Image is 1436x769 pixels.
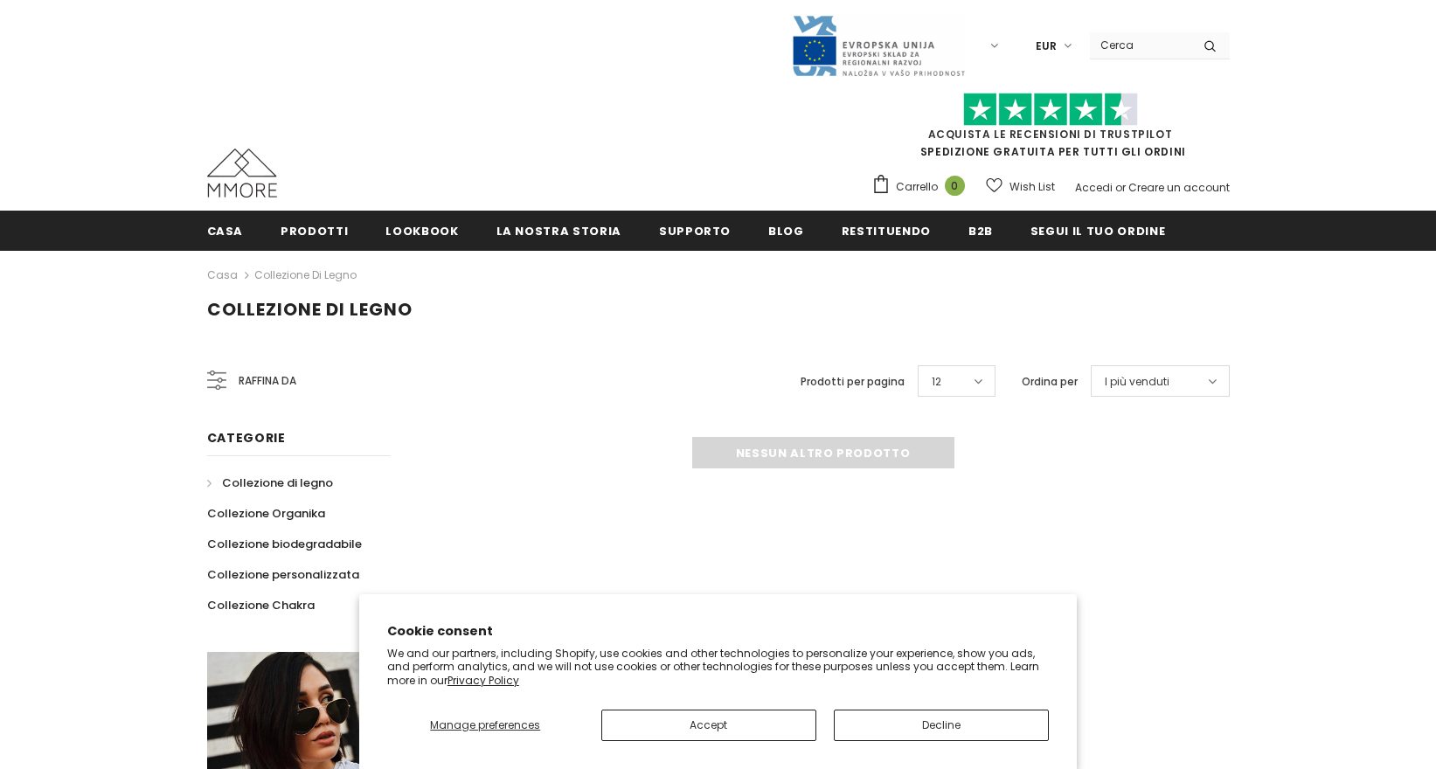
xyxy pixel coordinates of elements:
[968,223,993,239] span: B2B
[986,171,1055,202] a: Wish List
[281,223,348,239] span: Prodotti
[1075,180,1113,195] a: Accedi
[896,178,938,196] span: Carrello
[791,14,966,78] img: Javni Razpis
[871,100,1230,159] span: SPEDIZIONE GRATUITA PER TUTTI GLI ORDINI
[387,710,584,741] button: Manage preferences
[281,211,348,250] a: Prodotti
[601,710,816,741] button: Accept
[842,223,931,239] span: Restituendo
[207,223,244,239] span: Casa
[1009,178,1055,196] span: Wish List
[207,468,333,498] a: Collezione di legno
[207,559,359,590] a: Collezione personalizzata
[207,265,238,286] a: Casa
[871,174,974,200] a: Carrello 0
[1128,180,1230,195] a: Creare un account
[387,622,1050,641] h2: Cookie consent
[207,211,244,250] a: Casa
[385,223,458,239] span: Lookbook
[768,223,804,239] span: Blog
[207,566,359,583] span: Collezione personalizzata
[447,673,519,688] a: Privacy Policy
[207,429,286,447] span: Categorie
[385,211,458,250] a: Lookbook
[1090,32,1190,58] input: Search Site
[207,590,315,620] a: Collezione Chakra
[207,529,362,559] a: Collezione biodegradabile
[1105,373,1169,391] span: I più venduti
[207,505,325,522] span: Collezione Organika
[387,647,1050,688] p: We and our partners, including Shopify, use cookies and other technologies to personalize your ex...
[659,211,731,250] a: supporto
[659,223,731,239] span: supporto
[430,717,540,732] span: Manage preferences
[842,211,931,250] a: Restituendo
[207,297,413,322] span: Collezione di legno
[207,498,325,529] a: Collezione Organika
[928,127,1173,142] a: Acquista le recensioni di TrustPilot
[1022,373,1078,391] label: Ordina per
[963,93,1138,127] img: Fidati di Pilot Stars
[222,475,333,491] span: Collezione di legno
[768,211,804,250] a: Blog
[239,371,296,391] span: Raffina da
[254,267,357,282] a: Collezione di legno
[945,176,965,196] span: 0
[496,223,621,239] span: La nostra storia
[1036,38,1057,55] span: EUR
[968,211,993,250] a: B2B
[791,38,966,52] a: Javni Razpis
[801,373,905,391] label: Prodotti per pagina
[496,211,621,250] a: La nostra storia
[207,149,277,197] img: Casi MMORE
[1115,180,1126,195] span: or
[207,597,315,613] span: Collezione Chakra
[932,373,941,391] span: 12
[834,710,1049,741] button: Decline
[1030,223,1165,239] span: Segui il tuo ordine
[1030,211,1165,250] a: Segui il tuo ordine
[207,536,362,552] span: Collezione biodegradabile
